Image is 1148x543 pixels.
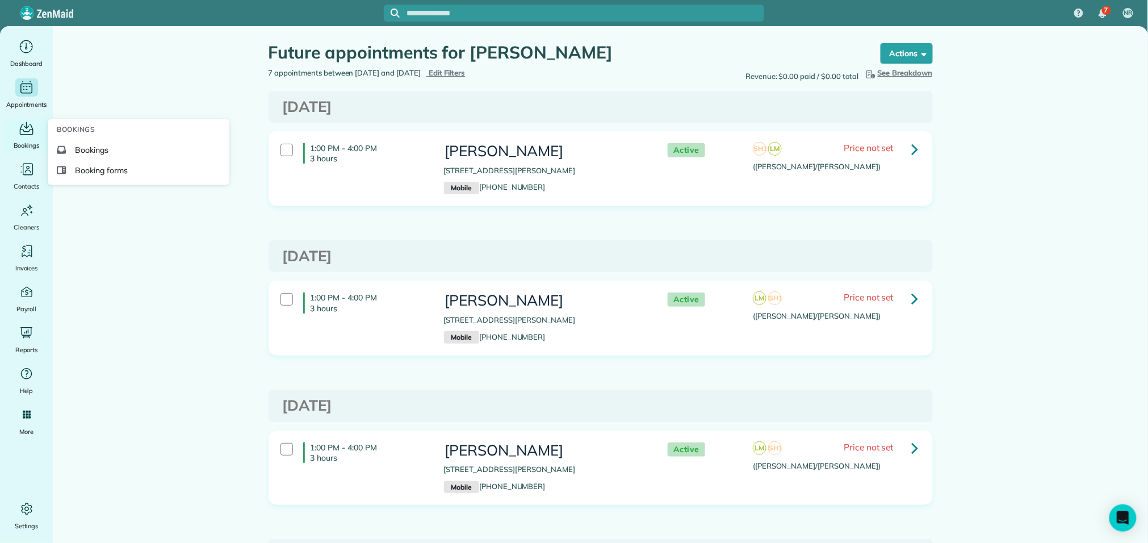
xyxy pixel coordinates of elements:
span: 7 [1104,6,1108,15]
a: Mobile[PHONE_NUMBER] [444,482,546,491]
span: ([PERSON_NAME]/[PERSON_NAME]) [753,311,881,320]
span: Contacts [14,181,39,192]
span: SH1 [768,291,782,305]
a: Appointments [5,78,48,110]
span: Reports [15,344,38,356]
p: [STREET_ADDRESS][PERSON_NAME] [444,165,645,177]
span: Cleaners [14,222,39,233]
small: Mobile [444,331,479,344]
span: Bookings [75,144,108,156]
small: Mobile [444,481,479,494]
span: Dashboard [10,58,43,69]
div: 7 unread notifications [1091,1,1115,26]
span: SH1 [753,142,766,156]
h4: 1:00 PM - 4:00 PM [303,143,427,164]
span: LM [768,142,782,156]
a: Mobile[PHONE_NUMBER] [444,182,546,191]
span: Bookings [14,140,40,151]
h3: [PERSON_NAME] [444,143,645,160]
span: Revenue: $0.00 paid / $0.00 total [745,71,858,82]
svg: Focus search [391,9,400,18]
p: [STREET_ADDRESS][PERSON_NAME] [444,315,645,326]
span: Invoices [15,262,38,274]
span: Active [668,143,705,157]
a: Cleaners [5,201,48,233]
span: Payroll [16,303,37,315]
h3: [DATE] [283,398,919,414]
span: Help [20,385,33,396]
span: ([PERSON_NAME]/[PERSON_NAME]) [753,162,881,171]
span: Price not set [844,441,894,453]
span: ([PERSON_NAME]/[PERSON_NAME]) [753,461,881,470]
a: Invoices [5,242,48,274]
a: Payroll [5,283,48,315]
a: Bookings [5,119,48,151]
span: SH1 [768,441,782,455]
span: Price not set [844,291,894,303]
h3: [DATE] [283,248,919,265]
div: 7 appointments between [DATE] and [DATE] [260,68,601,79]
span: LM [753,441,766,455]
h3: [DATE] [283,99,919,115]
span: Active [668,293,705,307]
button: See Breakdown [864,68,933,79]
p: [STREET_ADDRESS][PERSON_NAME] [444,464,645,475]
span: Appointments [6,99,47,110]
p: 3 hours [311,453,427,463]
button: Focus search [384,9,400,18]
a: Contacts [5,160,48,192]
a: Booking forms [52,160,225,181]
span: Settings [15,520,39,532]
a: Help [5,365,48,396]
span: Price not set [844,142,894,153]
span: More [19,426,33,437]
a: Mobile[PHONE_NUMBER] [444,332,546,341]
a: Bookings [52,140,225,160]
h1: Future appointments for [PERSON_NAME] [269,43,859,62]
a: Settings [5,500,48,532]
a: Edit Filters [426,68,466,77]
button: Actions [881,43,933,64]
a: Reports [5,324,48,356]
span: Bookings [57,124,95,135]
a: Dashboard [5,37,48,69]
div: Open Intercom Messenger [1109,504,1137,532]
small: Mobile [444,182,479,194]
h3: [PERSON_NAME] [444,442,645,459]
span: Booking forms [75,165,128,176]
h3: [PERSON_NAME] [444,293,645,309]
p: 3 hours [311,153,427,164]
span: NR [1124,9,1133,18]
span: Active [668,442,705,457]
span: LM [753,291,766,305]
h4: 1:00 PM - 4:00 PM [303,442,427,463]
h4: 1:00 PM - 4:00 PM [303,293,427,313]
p: 3 hours [311,303,427,314]
span: Edit Filters [429,68,466,77]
